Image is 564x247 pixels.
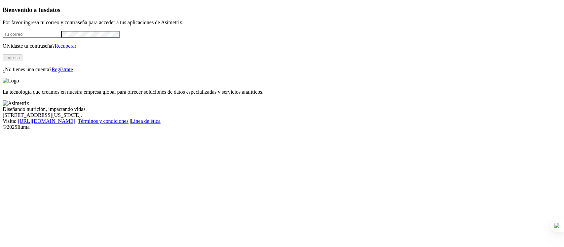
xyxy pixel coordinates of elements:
[3,112,561,118] div: [STREET_ADDRESS][US_STATE].
[3,106,561,112] div: Diseñando nutrición, impactando vidas.
[52,67,73,72] a: Regístrate
[55,43,76,49] a: Recuperar
[78,118,129,124] a: Términos y condiciones
[3,124,561,130] div: © 2025 Iluma
[3,67,561,73] p: ¿No tienes una cuenta?
[3,43,561,49] p: Olvidaste tu contraseña?
[46,6,60,13] span: datos
[3,100,29,106] img: Asimetrix
[3,20,561,25] p: Por favor ingresa tu correo y contraseña para acceder a tus aplicaciones de Asimetrix:
[3,31,61,38] input: Tu correo
[18,118,75,124] a: [URL][DOMAIN_NAME]
[131,118,161,124] a: Línea de ética
[3,89,561,95] p: La tecnología que creamos en nuestra empresa global para ofrecer soluciones de datos especializad...
[3,118,561,124] div: Visita : | |
[3,54,22,61] button: Ingresa
[3,78,19,84] img: Logo
[3,6,561,14] h3: Bienvenido a tus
